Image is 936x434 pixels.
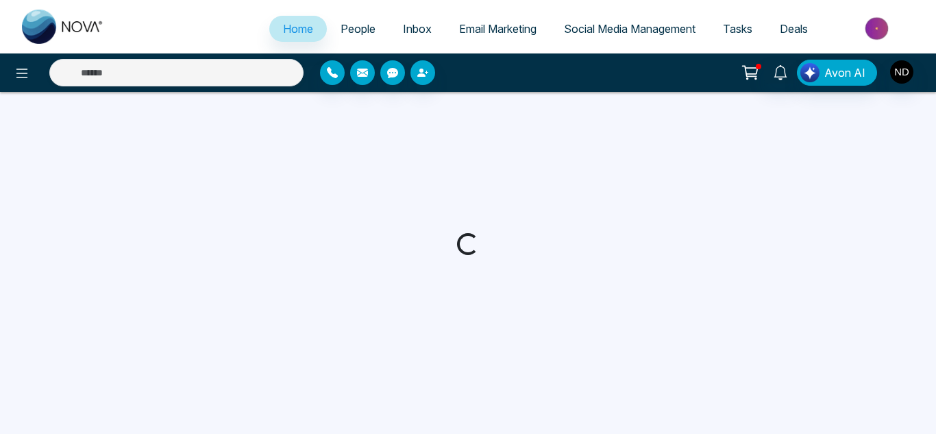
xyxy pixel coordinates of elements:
img: Lead Flow [800,63,820,82]
span: Email Marketing [459,22,537,36]
span: Avon AI [824,64,865,81]
img: Nova CRM Logo [22,10,104,44]
a: Social Media Management [550,16,709,42]
img: Market-place.gif [828,13,928,44]
img: User Avatar [890,60,913,84]
a: Email Marketing [445,16,550,42]
a: Home [269,16,327,42]
span: Deals [780,22,808,36]
span: Social Media Management [564,22,695,36]
a: People [327,16,389,42]
span: Tasks [723,22,752,36]
a: Inbox [389,16,445,42]
span: Inbox [403,22,432,36]
a: Deals [766,16,822,42]
button: Avon AI [797,60,877,86]
span: People [341,22,375,36]
a: Tasks [709,16,766,42]
span: Home [283,22,313,36]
